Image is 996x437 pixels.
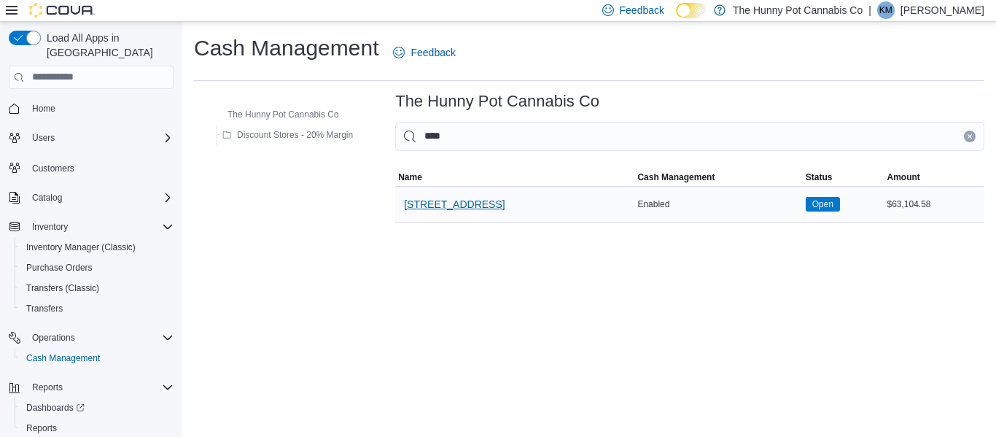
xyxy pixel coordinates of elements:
span: Operations [26,329,174,347]
button: Inventory Manager (Classic) [15,237,179,258]
a: Dashboards [15,398,179,418]
span: Home [32,103,55,115]
div: Enabled [634,196,802,213]
button: Amount [884,169,984,186]
button: Catalog [26,189,68,206]
p: [PERSON_NAME] [900,1,984,19]
span: Customers [32,163,74,174]
button: Users [26,129,61,147]
span: KM [879,1,892,19]
span: Dashboards [26,402,85,414]
span: Customers [26,158,174,177]
input: Dark Mode [676,3,707,18]
button: Reports [3,377,179,398]
span: Cash Management [637,171,715,183]
a: Dashboards [20,399,90,417]
button: Catalog [3,187,179,208]
a: Reports [20,419,63,437]
span: Catalog [32,192,62,204]
span: Open [812,198,833,211]
span: Reports [32,382,63,393]
button: The Hunny Pot Cannabis Co [207,106,345,123]
img: Cova [29,3,95,18]
span: Cash Management [20,349,174,367]
p: The Hunny Pot Cannabis Co [733,1,863,19]
span: Inventory Manager (Classic) [20,239,174,256]
button: Transfers [15,298,179,319]
button: Purchase Orders [15,258,179,278]
span: Discount Stores - 20% Margin [237,129,353,141]
span: Reports [20,419,174,437]
span: Catalog [26,189,174,206]
span: Users [32,132,55,144]
span: Amount [887,171,919,183]
span: Inventory [26,218,174,236]
span: Users [26,129,174,147]
button: Customers [3,157,179,178]
input: This is a search bar. As you type, the results lower in the page will automatically filter. [395,122,984,151]
a: Transfers [20,300,69,317]
span: [STREET_ADDRESS] [404,197,505,212]
span: Purchase Orders [20,259,174,276]
span: Transfers (Classic) [26,282,99,294]
h3: The Hunny Pot Cannabis Co [395,93,599,110]
button: Cash Management [634,169,802,186]
button: Operations [3,328,179,348]
span: Load All Apps in [GEOGRAPHIC_DATA] [41,31,174,60]
button: Inventory [3,217,179,237]
button: Reports [26,379,69,396]
button: Clear input [964,131,976,142]
a: Customers [26,160,80,177]
span: Reports [26,422,57,434]
button: Transfers (Classic) [15,278,179,298]
span: Name [398,171,422,183]
span: Cash Management [26,352,100,364]
button: [STREET_ADDRESS] [398,190,510,219]
span: Open [806,197,840,212]
button: Name [395,169,634,186]
span: Transfers [26,303,63,314]
span: The Hunny Pot Cannabis Co [227,109,339,120]
h1: Cash Management [194,34,378,63]
button: Home [3,98,179,119]
span: Inventory Manager (Classic) [26,241,136,253]
a: Inventory Manager (Classic) [20,239,141,256]
span: Status [806,171,833,183]
a: Home [26,100,61,117]
p: | [868,1,871,19]
span: Purchase Orders [26,262,93,274]
a: Purchase Orders [20,259,98,276]
div: $63,104.58 [884,196,984,213]
button: Users [3,128,179,148]
a: Cash Management [20,349,106,367]
span: Transfers (Classic) [20,279,174,297]
span: Operations [32,332,75,344]
span: Reports [26,379,174,396]
button: Operations [26,329,81,347]
span: Transfers [20,300,174,317]
span: Feedback [411,45,455,60]
span: Feedback [620,3,664,18]
span: Home [26,99,174,117]
div: Keegan Muir [877,1,895,19]
button: Inventory [26,218,74,236]
span: Dashboards [20,399,174,417]
button: Status [803,169,884,186]
a: Transfers (Classic) [20,279,105,297]
button: Discount Stores - 20% Margin [217,126,359,144]
a: Feedback [387,38,461,67]
span: Inventory [32,221,68,233]
button: Cash Management [15,348,179,368]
